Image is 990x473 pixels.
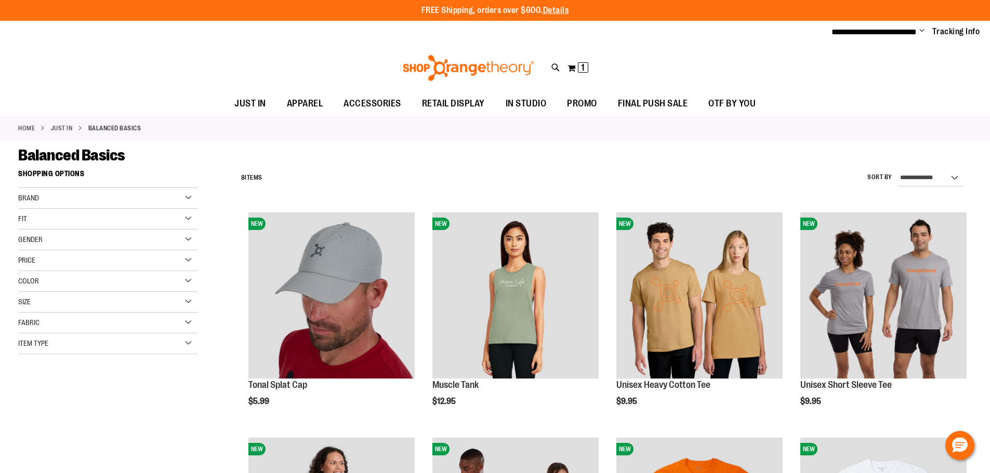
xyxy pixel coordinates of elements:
span: Balanced Basics [18,146,125,164]
a: RETAIL DISPLAY [412,92,495,116]
a: APPAREL [276,92,334,116]
span: $9.95 [616,397,639,406]
a: Home [18,124,35,133]
span: 8 [241,174,245,181]
a: OTF BY YOU [698,92,766,116]
span: Price [18,256,35,264]
a: Unisex Heavy Cotton TeeNEW [616,212,783,380]
span: JUST IN [234,92,266,115]
span: NEW [616,218,633,230]
span: NEW [800,443,817,455]
span: Gender [18,235,43,244]
button: Account menu [919,26,925,37]
img: Product image for Grey Tonal Splat Cap [248,212,415,379]
span: NEW [248,218,266,230]
div: product [611,207,788,433]
span: NEW [800,218,817,230]
span: ACCESSORIES [344,92,401,115]
a: Tonal Splat Cap [248,380,307,390]
strong: Balanced Basics [88,124,141,133]
a: PROMO [557,92,608,116]
div: product [795,207,972,433]
span: Color [18,277,39,285]
a: Tracking Info [932,26,980,37]
span: Item Type [18,339,48,347]
div: product [427,207,604,433]
a: FINAL PUSH SALE [608,92,698,116]
img: Unisex Short Sleeve Tee [800,212,967,379]
span: Size [18,298,31,306]
p: FREE Shipping, orders over $600. [421,5,569,17]
a: Details [543,6,569,15]
div: product [243,207,420,433]
span: NEW [616,443,633,455]
span: $9.95 [800,397,823,406]
span: Brand [18,194,39,202]
span: NEW [432,443,450,455]
span: FINAL PUSH SALE [618,92,688,115]
button: Hello, have a question? Let’s chat. [945,431,974,460]
img: Unisex Heavy Cotton Tee [616,212,783,379]
a: IN STUDIO [495,92,557,116]
h2: Items [241,170,262,186]
a: Muscle Tank [432,380,479,390]
a: ACCESSORIES [333,92,412,116]
img: Muscle Tank [432,212,599,379]
span: OTF BY YOU [708,92,756,115]
a: JUST IN [224,92,276,115]
span: PROMO [567,92,597,115]
img: Shop Orangetheory [401,55,536,81]
strong: Shopping Options [18,165,198,188]
label: Sort By [867,173,892,182]
a: Unisex Short Sleeve Tee [800,380,892,390]
span: $12.95 [432,397,457,406]
span: $5.99 [248,397,271,406]
span: APPAREL [287,92,323,115]
a: Product image for Grey Tonal Splat CapNEW [248,212,415,380]
a: Unisex Short Sleeve TeeNEW [800,212,967,380]
a: Muscle TankNEW [432,212,599,380]
span: Fabric [18,318,39,327]
span: NEW [432,218,450,230]
span: RETAIL DISPLAY [422,92,485,115]
span: 1 [581,62,585,73]
a: JUST IN [51,124,73,133]
span: Fit [18,214,27,223]
span: NEW [248,443,266,455]
span: IN STUDIO [506,92,547,115]
a: Unisex Heavy Cotton Tee [616,380,710,390]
